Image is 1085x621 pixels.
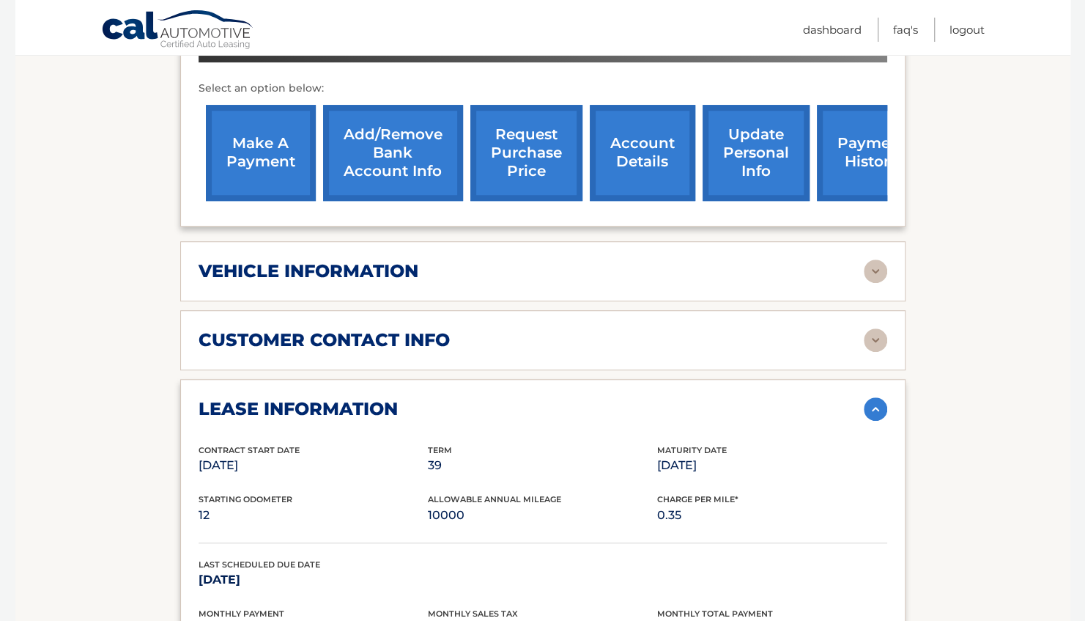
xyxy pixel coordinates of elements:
[817,105,927,201] a: payment history
[657,494,738,504] span: Charge Per Mile*
[199,559,320,570] span: Last Scheduled Due Date
[199,455,428,476] p: [DATE]
[199,398,398,420] h2: lease information
[428,445,452,455] span: Term
[199,505,428,526] p: 12
[428,455,657,476] p: 39
[864,397,887,421] img: accordion-active.svg
[199,609,284,619] span: Monthly Payment
[199,445,300,455] span: Contract Start Date
[428,609,518,619] span: Monthly Sales Tax
[893,18,918,42] a: FAQ's
[864,328,887,352] img: accordion-rest.svg
[657,455,886,476] p: [DATE]
[470,105,582,201] a: request purchase price
[206,105,316,201] a: make a payment
[703,105,810,201] a: update personal info
[864,260,887,283] img: accordion-rest.svg
[803,18,862,42] a: Dashboard
[428,505,657,526] p: 10000
[199,494,292,504] span: Starting Odometer
[428,494,561,504] span: Allowable Annual Mileage
[199,260,418,282] h2: vehicle information
[949,18,985,42] a: Logout
[590,105,695,201] a: account details
[199,329,450,351] h2: customer contact info
[657,609,773,619] span: Monthly Total Payment
[101,10,255,52] a: Cal Automotive
[199,570,428,590] p: [DATE]
[657,505,886,526] p: 0.35
[657,445,727,455] span: Maturity Date
[323,105,463,201] a: Add/Remove bank account info
[199,80,887,98] p: Select an option below:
